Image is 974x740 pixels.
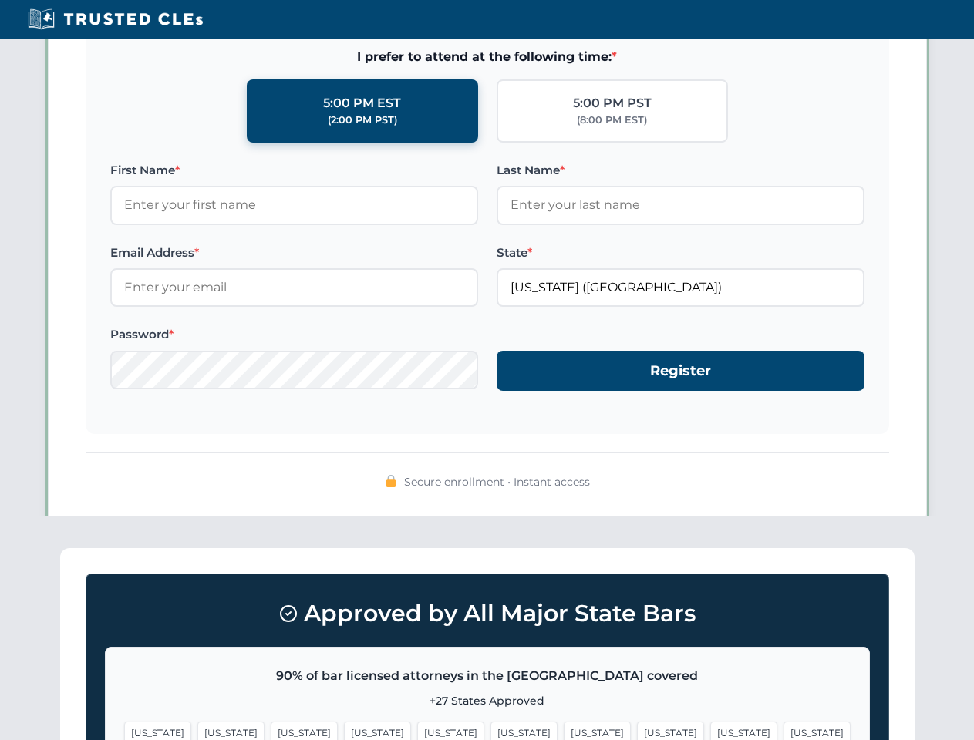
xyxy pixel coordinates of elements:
[124,692,851,709] p: +27 States Approved
[110,325,478,344] label: Password
[573,93,652,113] div: 5:00 PM PST
[124,666,851,686] p: 90% of bar licensed attorneys in the [GEOGRAPHIC_DATA] covered
[328,113,397,128] div: (2:00 PM PST)
[497,161,864,180] label: Last Name
[404,473,590,490] span: Secure enrollment • Instant access
[497,351,864,392] button: Register
[110,186,478,224] input: Enter your first name
[497,268,864,307] input: California (CA)
[110,47,864,67] span: I prefer to attend at the following time:
[497,244,864,262] label: State
[110,268,478,307] input: Enter your email
[577,113,647,128] div: (8:00 PM EST)
[497,186,864,224] input: Enter your last name
[110,244,478,262] label: Email Address
[23,8,207,31] img: Trusted CLEs
[323,93,401,113] div: 5:00 PM EST
[385,475,397,487] img: 🔒
[110,161,478,180] label: First Name
[105,593,870,634] h3: Approved by All Major State Bars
